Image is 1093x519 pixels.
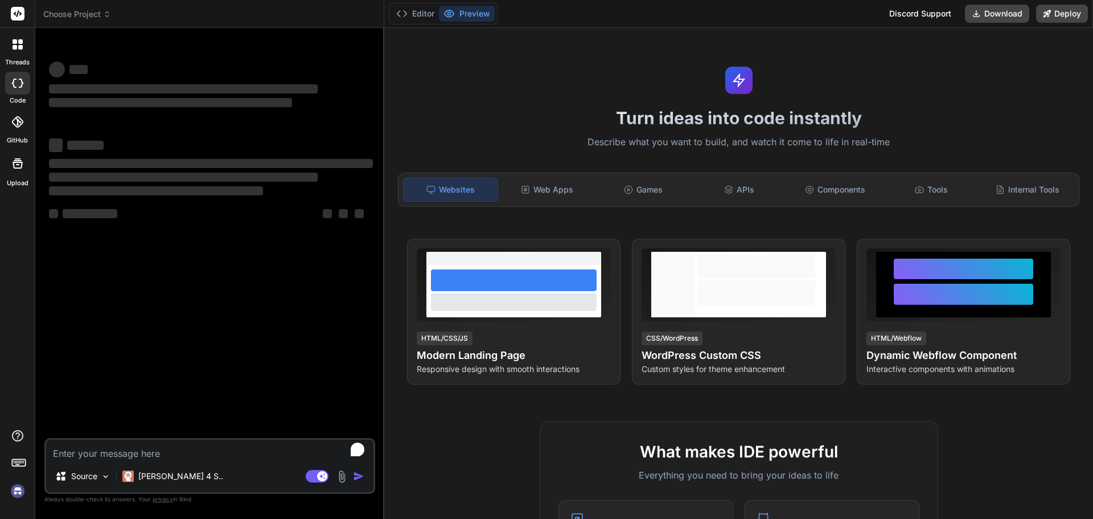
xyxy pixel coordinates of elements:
[558,468,919,482] p: Everything you need to bring your ideas to life
[71,471,97,482] p: Source
[866,348,1061,363] h4: Dynamic Webflow Component
[49,62,65,77] span: ‌
[8,481,27,501] img: signin
[642,363,836,375] p: Custom styles for theme enhancement
[101,472,110,481] img: Pick Models
[44,494,375,505] p: Always double-check its answers. Your in Bind
[7,178,28,188] label: Upload
[500,178,594,202] div: Web Apps
[355,209,364,218] span: ‌
[882,5,958,23] div: Discord Support
[392,6,439,22] button: Editor
[122,471,134,482] img: Claude 4 Sonnet
[138,471,223,482] p: [PERSON_NAME] 4 S..
[1036,5,1088,23] button: Deploy
[49,173,318,182] span: ‌
[692,178,786,202] div: APIs
[323,209,332,218] span: ‌
[558,440,919,464] h2: What makes IDE powerful
[965,5,1029,23] button: Download
[49,138,63,152] span: ‌
[49,98,292,107] span: ‌
[788,178,882,202] div: Components
[69,65,88,74] span: ‌
[885,178,979,202] div: Tools
[49,84,318,93] span: ‌
[391,108,1086,128] h1: Turn ideas into code instantly
[43,9,111,20] span: Choose Project
[153,496,173,502] span: privacy
[67,141,104,150] span: ‌
[417,332,472,345] div: HTML/CSS/JS
[5,58,30,67] label: threads
[10,96,26,105] label: code
[335,470,348,483] img: attachment
[353,471,364,482] img: icon
[866,363,1061,375] p: Interactive components with animations
[46,440,373,460] textarea: To enrich screen reader interactions, please activate Accessibility in Grammarly extension settings
[339,209,348,218] span: ‌
[403,178,498,202] div: Websites
[49,209,58,218] span: ‌
[417,348,611,363] h4: Modern Landing Page
[642,348,836,363] h4: WordPress Custom CSS
[439,6,495,22] button: Preview
[49,186,263,195] span: ‌
[391,135,1086,150] p: Describe what you want to build, and watch it come to life in real-time
[597,178,691,202] div: Games
[417,363,611,375] p: Responsive design with smooth interactions
[49,159,373,168] span: ‌
[980,178,1074,202] div: Internal Tools
[7,136,28,145] label: GitHub
[642,332,702,345] div: CSS/WordPress
[866,332,926,345] div: HTML/Webflow
[63,209,117,218] span: ‌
